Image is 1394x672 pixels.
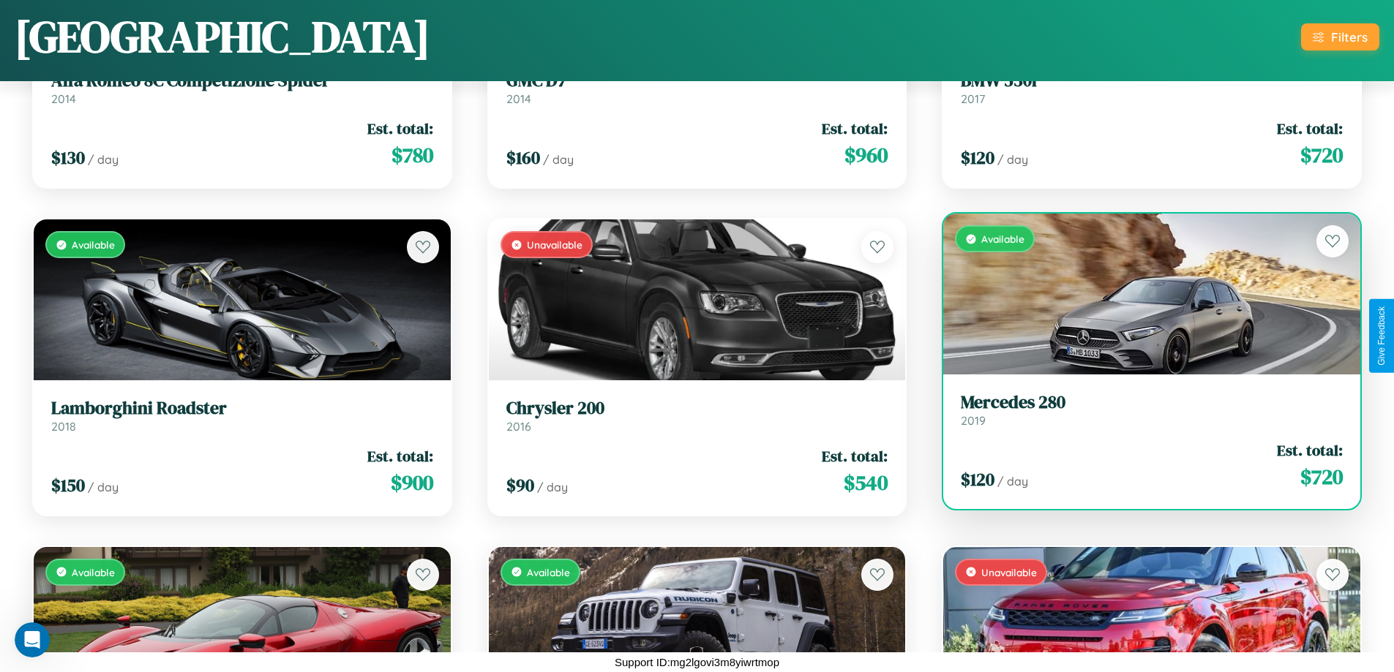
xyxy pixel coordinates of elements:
[961,146,994,170] span: $ 120
[88,152,119,167] span: / day
[51,91,76,106] span: 2014
[51,398,433,419] h3: Lamborghini Roadster
[15,622,50,657] iframe: Intercom live chat
[822,445,888,467] span: Est. total:
[1376,306,1387,366] div: Give Feedback
[367,118,433,139] span: Est. total:
[15,7,430,67] h1: [GEOGRAPHIC_DATA]
[506,146,540,170] span: $ 160
[1331,29,1368,45] div: Filters
[997,474,1028,488] span: / day
[961,467,994,491] span: $ 120
[981,233,1024,245] span: Available
[537,480,568,494] span: / day
[506,398,888,419] h3: Chrysler 200
[51,398,433,434] a: Lamborghini Roadster2018
[615,652,779,672] p: Support ID: mg2lgovi3m8yiwrtmop
[506,473,534,497] span: $ 90
[844,140,888,170] span: $ 960
[527,238,582,251] span: Unavailable
[506,70,888,91] h3: GMC D7
[391,468,433,497] span: $ 900
[961,91,985,106] span: 2017
[51,473,85,497] span: $ 150
[961,392,1343,428] a: Mercedes 2802019
[51,70,433,106] a: Alfa Romeo 8C Competizione Spider2014
[506,70,888,106] a: GMC D72014
[72,566,115,578] span: Available
[51,419,76,434] span: 2018
[1300,462,1343,491] span: $ 720
[844,468,888,497] span: $ 540
[506,91,531,106] span: 2014
[961,70,1343,106] a: BMW 530i2017
[1277,439,1343,461] span: Est. total:
[961,392,1343,413] h3: Mercedes 280
[51,70,433,91] h3: Alfa Romeo 8C Competizione Spider
[543,152,574,167] span: / day
[88,480,119,494] span: / day
[391,140,433,170] span: $ 780
[1300,140,1343,170] span: $ 720
[961,70,1343,91] h3: BMW 530i
[1301,23,1379,50] button: Filters
[822,118,888,139] span: Est. total:
[506,398,888,434] a: Chrysler 2002016
[367,445,433,467] span: Est. total:
[961,413,986,428] span: 2019
[981,566,1037,578] span: Unavailable
[1277,118,1343,139] span: Est. total:
[506,419,531,434] span: 2016
[51,146,85,170] span: $ 130
[527,566,570,578] span: Available
[997,152,1028,167] span: / day
[72,238,115,251] span: Available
